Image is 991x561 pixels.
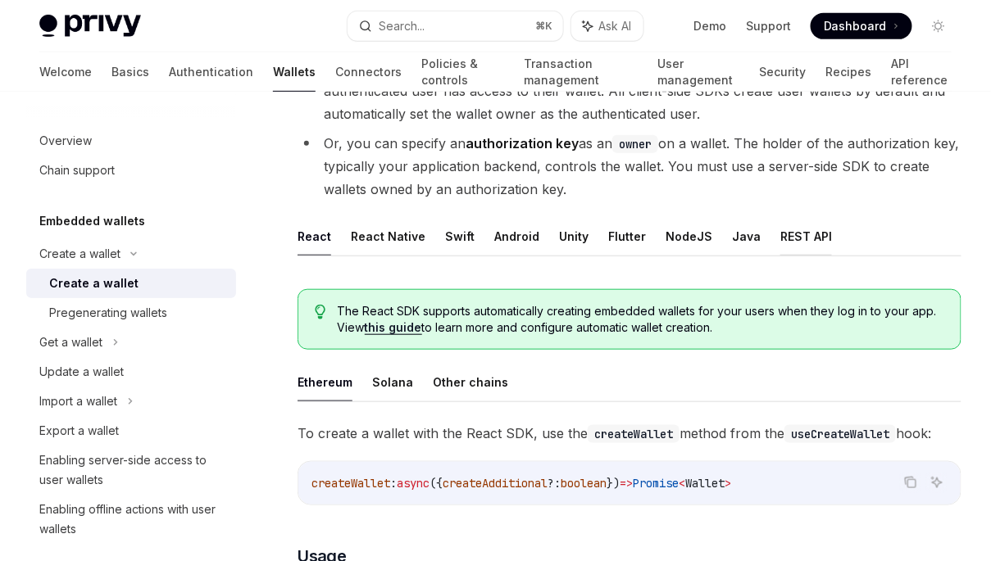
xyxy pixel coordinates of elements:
div: Get a wallet [39,333,102,352]
code: createWallet [588,425,680,443]
span: => [620,476,633,491]
h5: Embedded wallets [39,211,145,231]
button: Ask AI [571,11,643,41]
div: Pregenerating wallets [49,303,167,323]
span: ?: [548,476,561,491]
li: Or, you can specify an as an on a wallet. The holder of the authorization key, typically your app... [298,132,961,201]
a: Update a wallet [26,357,236,387]
span: Dashboard [824,18,887,34]
strong: authorization key [466,135,579,152]
a: Pregenerating wallets [26,298,236,328]
div: Enabling offline actions with user wallets [39,500,226,539]
div: Create a wallet [39,244,120,264]
button: Unity [559,217,589,256]
a: Connectors [335,52,402,92]
a: User management [658,52,739,92]
span: > [725,476,731,491]
a: Security [759,52,806,92]
div: Update a wallet [39,362,124,382]
span: Ask AI [599,18,632,34]
span: }) [607,476,620,491]
span: To create a wallet with the React SDK, use the method from the hook: [298,422,961,445]
a: Enabling offline actions with user wallets [26,495,236,544]
code: owner [612,135,658,153]
a: Basics [111,52,149,92]
span: boolean [561,476,607,491]
div: Search... [379,16,425,36]
code: useCreateWallet [784,425,896,443]
a: this guide [365,320,422,335]
a: Wallets [273,52,316,92]
a: Authentication [169,52,253,92]
button: React Native [351,217,425,256]
button: Ethereum [298,363,352,401]
span: async [397,476,430,491]
a: Create a wallet [26,269,236,298]
span: : [390,476,397,491]
div: Create a wallet [49,274,139,293]
span: The React SDK supports automatically creating embedded wallets for your users when they log in to... [338,303,944,336]
span: Promise [633,476,679,491]
button: Flutter [608,217,646,256]
a: Overview [26,126,236,156]
button: Other chains [433,363,508,401]
button: Android [494,217,539,256]
button: Toggle dark mode [925,13,952,39]
span: < [679,476,685,491]
span: Wallet [685,476,725,491]
a: Chain support [26,156,236,185]
a: Demo [693,18,726,34]
span: createAdditional [443,476,548,491]
button: Copy the contents from the code block [900,472,921,493]
span: ({ [430,476,443,491]
button: REST API [780,217,832,256]
button: Ask AI [926,472,948,493]
a: Export a wallet [26,416,236,446]
a: API reference [891,52,952,92]
div: Export a wallet [39,421,119,441]
a: Welcome [39,52,92,92]
a: Transaction management [524,52,639,92]
div: Enabling server-side access to user wallets [39,450,226,490]
a: Policies & controls [421,52,504,92]
div: Import a wallet [39,391,117,411]
a: Support [746,18,791,34]
button: NodeJS [666,217,712,256]
span: ⌘ K [536,20,553,33]
button: Swift [445,217,475,256]
svg: Tip [315,305,326,319]
button: React [298,217,331,256]
img: light logo [39,15,141,38]
div: Chain support [39,161,115,180]
a: Dashboard [811,13,912,39]
button: Search...⌘K [348,11,562,41]
a: Enabling server-side access to user wallets [26,446,236,495]
button: Solana [372,363,413,401]
button: Java [732,217,761,256]
a: Recipes [825,52,871,92]
span: createWallet [311,476,390,491]
div: Overview [39,131,92,151]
